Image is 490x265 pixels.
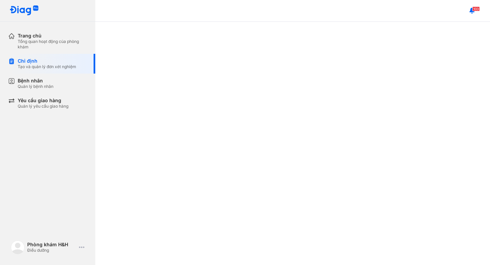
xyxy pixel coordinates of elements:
div: Trang chủ [18,33,87,39]
div: Tạo và quản lý đơn xét nghiệm [18,64,76,69]
div: Yêu cầu giao hàng [18,97,68,104]
div: Phòng khám H&H [27,241,76,248]
div: Quản lý bệnh nhân [18,84,53,89]
img: logo [11,240,24,254]
div: Bệnh nhân [18,78,53,84]
div: Chỉ định [18,58,76,64]
img: logo [10,5,39,16]
div: Tổng quan hoạt động của phòng khám [18,39,87,50]
span: 103 [472,6,480,11]
div: Quản lý yêu cầu giao hàng [18,104,68,109]
div: Điều dưỡng [27,248,76,253]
